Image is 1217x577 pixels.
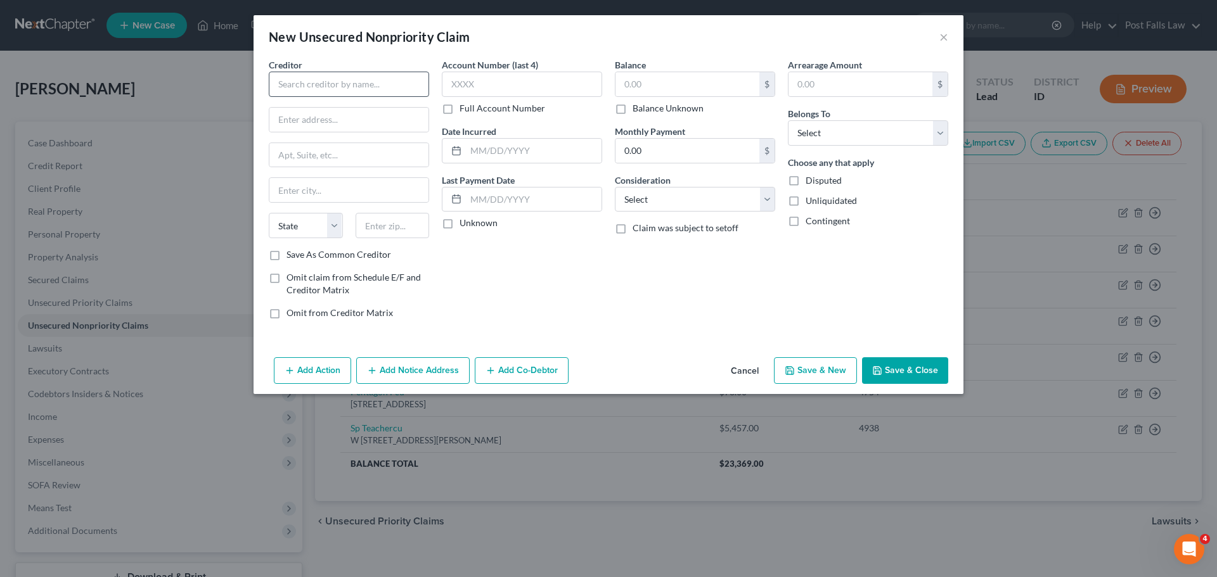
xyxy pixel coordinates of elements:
label: Account Number (last 4) [442,58,538,72]
label: Date Incurred [442,125,496,138]
label: Save As Common Creditor [287,248,391,261]
label: Consideration [615,174,671,187]
span: 4 [1200,534,1210,544]
input: MM/DD/YYYY [466,187,602,212]
input: XXXX [442,72,602,97]
label: Full Account Number [460,102,545,115]
span: Disputed [806,175,842,186]
span: Creditor [269,60,302,70]
label: Balance Unknown [633,102,704,115]
span: Omit claim from Schedule E/F and Creditor Matrix [287,272,421,295]
div: $ [759,72,775,96]
iframe: Intercom live chat [1174,534,1204,564]
input: Enter address... [269,108,428,132]
input: Apt, Suite, etc... [269,143,428,167]
div: $ [932,72,948,96]
button: Add Action [274,357,351,384]
input: Enter zip... [356,213,430,238]
label: Monthly Payment [615,125,685,138]
span: Unliquidated [806,195,857,206]
button: Save & Close [862,357,948,384]
label: Balance [615,58,646,72]
input: 0.00 [615,72,759,96]
button: Cancel [721,358,769,384]
input: Search creditor by name... [269,72,429,97]
input: 0.00 [615,139,759,163]
span: Omit from Creditor Matrix [287,307,393,318]
input: MM/DD/YYYY [466,139,602,163]
input: Enter city... [269,178,428,202]
label: Last Payment Date [442,174,515,187]
input: 0.00 [789,72,932,96]
label: Unknown [460,217,498,229]
button: Add Notice Address [356,357,470,384]
label: Arrearage Amount [788,58,862,72]
label: Choose any that apply [788,156,874,169]
button: × [939,29,948,44]
span: Contingent [806,215,850,226]
button: Save & New [774,357,857,384]
button: Add Co-Debtor [475,357,569,384]
span: Claim was subject to setoff [633,222,738,233]
span: Belongs To [788,108,830,119]
div: $ [759,139,775,163]
div: New Unsecured Nonpriority Claim [269,28,470,46]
